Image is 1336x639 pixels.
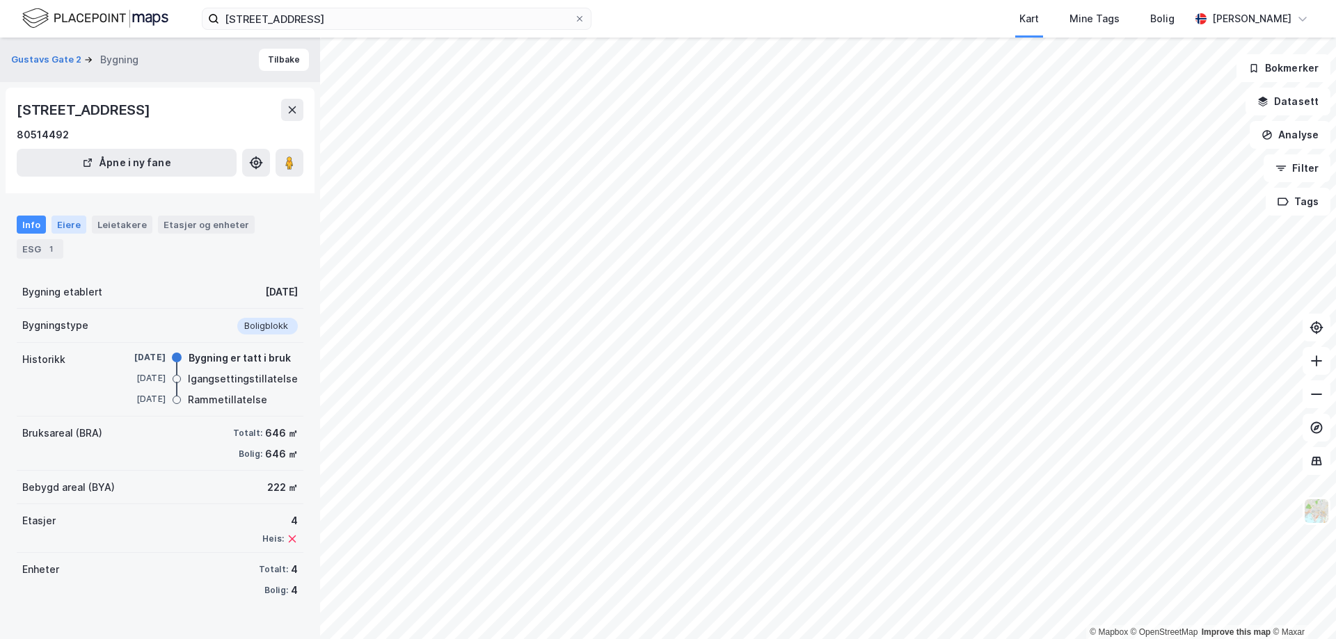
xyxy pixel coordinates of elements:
div: Bolig [1150,10,1175,27]
div: Enheter [22,561,59,578]
div: Etasjer og enheter [164,218,249,231]
div: [DATE] [110,351,166,364]
button: Tags [1266,188,1330,216]
button: Gustavs Gate 2 [11,53,84,67]
button: Filter [1264,154,1330,182]
div: [STREET_ADDRESS] [17,99,153,121]
div: Info [17,216,46,234]
div: 222 ㎡ [267,479,298,496]
div: Historikk [22,351,65,368]
button: Åpne i ny fane [17,149,237,177]
div: Kart [1019,10,1039,27]
input: Søk på adresse, matrikkel, gårdeiere, leietakere eller personer [219,8,574,29]
div: 4 [291,561,298,578]
div: Etasjer [22,512,56,529]
div: 646 ㎡ [265,425,298,442]
div: [DATE] [110,372,166,385]
div: Totalt: [259,564,288,575]
div: Bruksareal (BRA) [22,425,102,442]
button: Tilbake [259,49,309,71]
div: 4 [262,512,298,529]
button: Datasett [1246,88,1330,115]
div: [DATE] [265,284,298,300]
div: 4 [291,582,298,599]
div: Bygningstype [22,317,88,334]
a: OpenStreetMap [1131,627,1198,637]
div: Leietakere [92,216,152,234]
div: Bebygd areal (BYA) [22,479,115,496]
img: Z [1303,498,1330,524]
a: Mapbox [1090,627,1128,637]
a: Improve this map [1202,627,1271,637]
iframe: Chat Widget [1266,572,1336,639]
div: 80514492 [17,127,69,143]
div: Igangsettingstillatelse [188,371,298,387]
div: ESG [17,239,63,259]
button: Analyse [1250,121,1330,149]
div: Bolig: [239,448,262,460]
div: Eiere [51,216,86,234]
div: [PERSON_NAME] [1212,10,1291,27]
div: 1 [44,242,58,256]
div: Bygning [100,51,138,68]
div: [DATE] [110,393,166,405]
div: 646 ㎡ [265,446,298,462]
img: logo.f888ab2527a4732fd821a326f86c7f29.svg [22,6,168,31]
div: Heis: [262,533,284,544]
div: Bygning er tatt i bruk [189,350,291,366]
button: Bokmerker [1236,54,1330,82]
div: Mine Tags [1069,10,1120,27]
div: Bygning etablert [22,284,102,300]
div: Totalt: [233,428,262,439]
div: Bolig: [264,585,288,596]
div: Rammetillatelse [188,391,267,408]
